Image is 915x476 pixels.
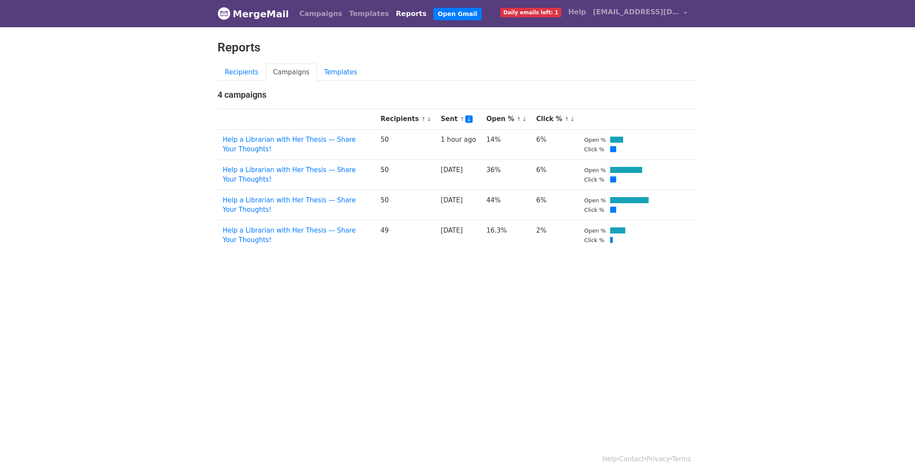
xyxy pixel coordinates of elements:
[584,137,606,143] small: Open %
[531,220,579,250] td: 2%
[223,196,356,214] a: Help a Librarian with Her Thesis — Share Your Thoughts!
[266,64,317,81] a: Campaigns
[565,116,569,122] a: ↑
[584,197,606,204] small: Open %
[481,190,531,220] td: 44%
[584,176,605,183] small: Click %
[218,89,697,100] h4: 4 campaigns
[481,160,531,190] td: 36%
[584,207,605,213] small: Click %
[435,129,481,160] td: 1 hour ago
[619,455,644,463] a: Contact
[500,8,561,17] span: Daily emails left: 1
[223,227,356,244] a: Help a Librarian with Her Thesis — Share Your Thoughts!
[602,455,617,463] a: Help
[584,227,606,234] small: Open %
[481,109,531,130] th: Open %
[296,5,346,22] a: Campaigns
[375,109,435,130] th: Recipients
[584,237,605,243] small: Click %
[218,7,230,20] img: MergeMail logo
[584,167,606,173] small: Open %
[531,109,579,130] th: Click %
[570,116,575,122] a: ↓
[531,129,579,160] td: 6%
[672,455,691,463] a: Terms
[516,116,521,122] a: ↑
[223,136,356,153] a: Help a Librarian with Her Thesis — Share Your Thoughts!
[223,166,356,184] a: Help a Librarian with Her Thesis — Share Your Thoughts!
[218,64,266,81] a: Recipients
[531,160,579,190] td: 6%
[346,5,392,22] a: Templates
[435,109,481,130] th: Sent
[522,116,527,122] a: ↓
[427,116,432,122] a: ↓
[375,190,435,220] td: 50
[435,160,481,190] td: [DATE]
[218,5,289,23] a: MergeMail
[375,160,435,190] td: 50
[497,3,565,21] a: Daily emails left: 1
[465,115,473,123] a: ↓
[421,116,426,122] a: ↑
[218,40,697,55] h2: Reports
[646,455,670,463] a: Privacy
[460,116,464,122] a: ↑
[481,220,531,250] td: 16.3%
[584,146,605,153] small: Click %
[565,3,589,21] a: Help
[481,129,531,160] td: 14%
[435,220,481,250] td: [DATE]
[589,3,691,24] a: [EMAIL_ADDRESS][DOMAIN_NAME]
[435,190,481,220] td: [DATE]
[375,129,435,160] td: 50
[433,8,481,20] a: Open Gmail
[317,64,365,81] a: Templates
[593,7,679,17] span: [EMAIL_ADDRESS][DOMAIN_NAME]
[393,5,430,22] a: Reports
[531,190,579,220] td: 6%
[375,220,435,250] td: 49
